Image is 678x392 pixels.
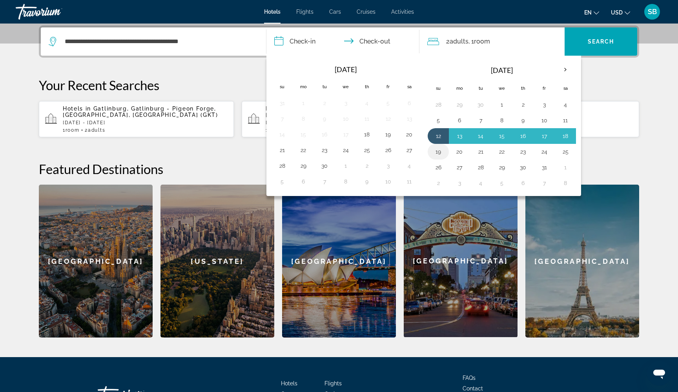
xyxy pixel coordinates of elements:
p: [DATE] - [DATE] [266,120,430,125]
th: [DATE] [293,61,399,78]
a: Travorium [16,2,94,22]
button: Day 27 [403,145,416,156]
h2: Featured Destinations [39,161,639,177]
button: Day 20 [453,146,466,157]
button: Day 10 [382,176,394,187]
span: Hotels in [266,105,294,112]
button: Day 3 [538,99,550,110]
button: Day 16 [517,131,529,142]
a: Hotels [281,380,297,387]
button: Day 7 [538,178,550,189]
button: Day 10 [538,115,550,126]
button: Day 26 [382,145,394,156]
button: Change language [584,7,599,18]
span: Room [474,38,490,45]
button: Day 24 [339,145,352,156]
button: Day 18 [361,129,373,140]
span: en [584,9,592,16]
button: Day 12 [382,113,394,124]
button: Day 2 [432,178,445,189]
a: [GEOGRAPHIC_DATA] [282,185,396,338]
button: Day 3 [453,178,466,189]
div: [GEOGRAPHIC_DATA] [525,185,639,338]
button: Day 4 [559,99,572,110]
span: Room [66,127,80,133]
span: Adults [88,127,105,133]
button: Day 8 [339,176,352,187]
button: Day 10 [339,113,352,124]
button: Day 1 [559,162,572,173]
span: Adults [450,38,468,45]
span: Hotels [264,9,281,15]
span: Hotels in [63,105,91,112]
button: Day 25 [559,146,572,157]
span: , 1 [468,36,490,47]
button: Day 4 [474,178,487,189]
iframe: Button to launch messaging window [647,361,672,386]
button: Day 31 [276,98,288,109]
a: Flights [296,9,313,15]
button: Day 4 [403,160,416,171]
button: Day 1 [297,98,310,109]
button: Day 31 [538,162,550,173]
button: Day 5 [382,98,394,109]
button: Day 13 [403,113,416,124]
button: Day 19 [432,146,445,157]
button: Day 13 [453,131,466,142]
button: Day 17 [538,131,550,142]
button: Day 29 [496,162,508,173]
button: Day 29 [297,160,310,171]
button: Day 27 [453,162,466,173]
div: [GEOGRAPHIC_DATA] [404,185,518,337]
button: Day 8 [496,115,508,126]
span: SB [648,8,657,16]
a: Activities [391,9,414,15]
button: Day 1 [339,160,352,171]
button: Day 14 [276,129,288,140]
button: Day 21 [474,146,487,157]
button: Day 8 [297,113,310,124]
span: Flights [324,380,342,387]
span: USD [611,9,623,16]
button: Day 7 [318,176,331,187]
button: Day 24 [538,146,550,157]
button: Day 23 [318,145,331,156]
p: [DATE] - [DATE] [63,120,228,125]
button: Day 30 [318,160,331,171]
a: [GEOGRAPHIC_DATA] [404,185,518,338]
button: Day 25 [361,145,373,156]
button: Day 11 [361,113,373,124]
button: Day 30 [517,162,529,173]
span: Contact [463,385,483,392]
span: Search [588,38,614,45]
button: Day 22 [297,145,310,156]
button: Day 9 [318,113,331,124]
div: Search widget [41,27,637,56]
a: Cruises [357,9,375,15]
span: 1 [266,127,282,133]
th: [DATE] [449,61,555,80]
button: Day 15 [496,131,508,142]
button: Day 19 [382,129,394,140]
button: Day 1 [496,99,508,110]
button: Search [565,27,637,56]
p: Your Recent Searches [39,77,639,93]
button: Day 28 [276,160,288,171]
div: [GEOGRAPHIC_DATA] [39,185,153,338]
a: [US_STATE] [160,185,274,338]
button: Day 11 [559,115,572,126]
button: Day 23 [517,146,529,157]
a: FAQs [463,375,476,381]
button: Day 28 [432,99,445,110]
button: Day 21 [276,145,288,156]
span: [GEOGRAPHIC_DATA], [GEOGRAPHIC_DATA], [GEOGRAPHIC_DATA] (CHS) [266,105,421,118]
button: Day 3 [339,98,352,109]
button: Hotels in [GEOGRAPHIC_DATA], [GEOGRAPHIC_DATA], [GEOGRAPHIC_DATA] (CHS)[DATE] - [DATE]1Room2Adults [242,101,437,138]
button: Day 2 [318,98,331,109]
button: Day 6 [297,176,310,187]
